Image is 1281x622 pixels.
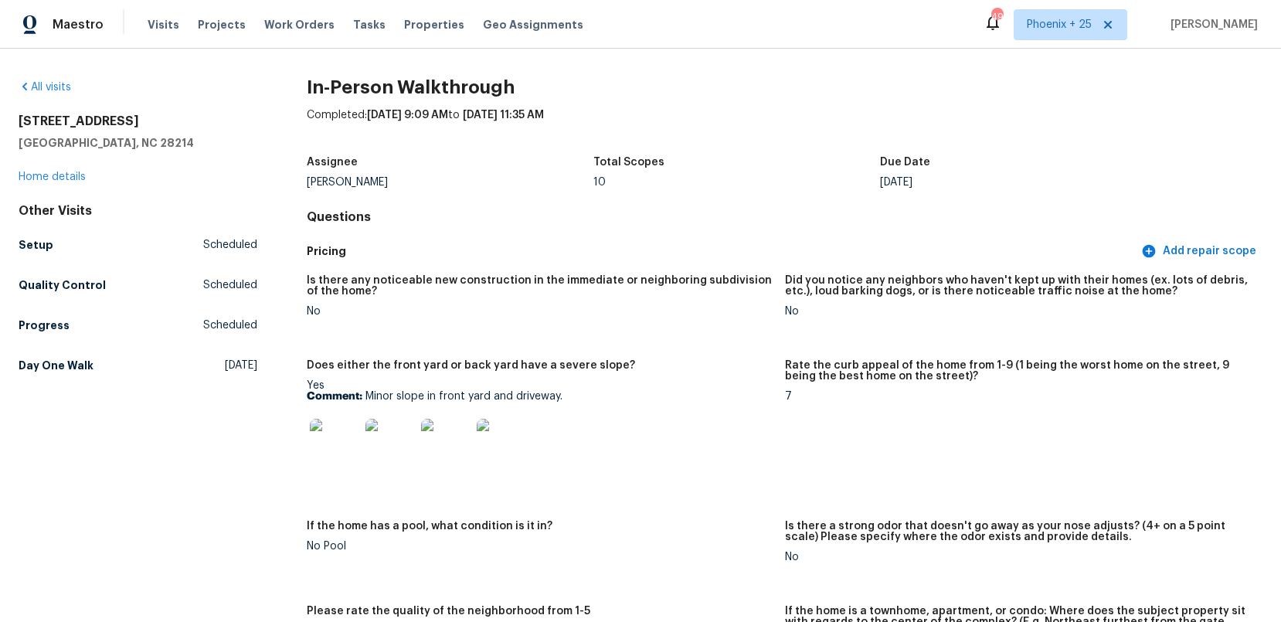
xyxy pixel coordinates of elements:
h5: Does either the front yard or back yard have a severe slope? [307,360,635,371]
div: [DATE] [880,177,1167,188]
div: No Pool [307,541,772,552]
h5: Day One Walk [19,358,93,373]
h5: Rate the curb appeal of the home from 1-9 (1 being the worst home on the street, 9 being the best... [785,360,1250,382]
button: Add repair scope [1138,237,1262,266]
h5: Is there a strong odor that doesn't go away as your nose adjusts? (4+ on a 5 point scale) Please ... [785,521,1250,542]
div: No [307,306,772,317]
h5: Pricing [307,243,1138,260]
div: No [785,552,1250,563]
div: 492 [991,9,1002,25]
span: Work Orders [264,17,335,32]
a: All visits [19,82,71,93]
span: Visits [148,17,179,32]
h5: Please rate the quality of the neighborhood from 1-5 [307,606,590,617]
span: [DATE] 9:09 AM [367,110,448,121]
h5: [GEOGRAPHIC_DATA], NC 28214 [19,135,257,151]
div: Completed: to [307,107,1262,148]
span: Projects [198,17,246,32]
h5: Due Date [880,157,930,168]
span: Add repair scope [1144,242,1256,261]
span: Tasks [353,19,386,30]
h2: In-Person Walkthrough [307,80,1262,95]
h4: Questions [307,209,1262,225]
h5: If the home has a pool, what condition is it in? [307,521,552,532]
p: Minor slope in front yard and driveway. [307,391,772,402]
a: Quality ControlScheduled [19,271,257,299]
h5: Progress [19,318,70,333]
div: 7 [785,391,1250,402]
h2: [STREET_ADDRESS] [19,114,257,129]
h5: Is there any noticeable new construction in the immediate or neighboring subdivision of the home? [307,275,772,297]
span: [DATE] 11:35 AM [463,110,544,121]
span: Phoenix + 25 [1027,17,1092,32]
span: Scheduled [203,237,257,253]
div: No [785,306,1250,317]
span: Properties [404,17,464,32]
div: [PERSON_NAME] [307,177,593,188]
h5: Quality Control [19,277,106,293]
span: [DATE] [225,358,257,373]
h5: Did you notice any neighbors who haven't kept up with their homes (ex. lots of debris, etc.), lou... [785,275,1250,297]
span: Geo Assignments [483,17,583,32]
a: Day One Walk[DATE] [19,352,257,379]
span: Maestro [53,17,104,32]
span: Scheduled [203,318,257,333]
div: 10 [593,177,880,188]
div: Other Visits [19,203,257,219]
a: Home details [19,172,86,182]
h5: Assignee [307,157,358,168]
h5: Total Scopes [593,157,664,168]
a: ProgressScheduled [19,311,257,339]
span: [PERSON_NAME] [1164,17,1258,32]
div: Yes [307,380,772,478]
h5: Setup [19,237,53,253]
span: Scheduled [203,277,257,293]
b: Comment: [307,391,362,402]
a: SetupScheduled [19,231,257,259]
